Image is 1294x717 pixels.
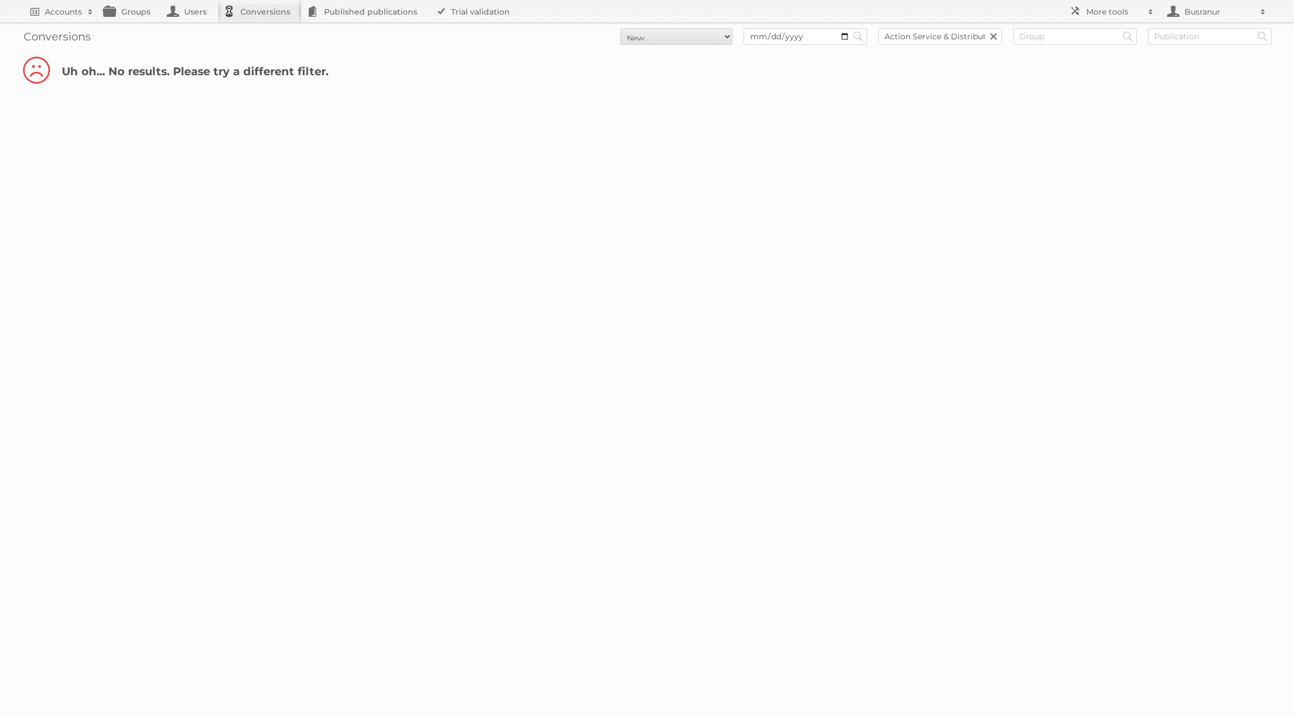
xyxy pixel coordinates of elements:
h2: More tools [1086,6,1142,17]
input: Group [1013,28,1137,45]
input: Search [1254,28,1271,45]
input: Search [1119,28,1136,45]
h2: Busranur [1182,6,1255,17]
input: Date [744,28,867,45]
input: Publication [1148,28,1272,45]
input: Search [850,28,867,45]
h2: Uh oh... No results. Please try a different filter. [22,56,1272,90]
h2: Accounts [45,6,82,17]
input: Account [878,28,1002,45]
